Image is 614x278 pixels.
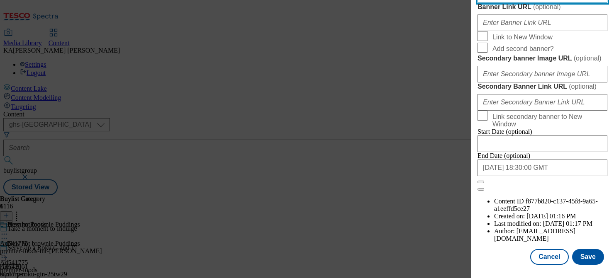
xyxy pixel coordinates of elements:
[492,45,554,53] span: Add second banner?
[543,220,592,227] span: [DATE] 01:17 PM
[478,152,530,159] span: End Date (optional)
[494,198,598,212] span: f877b820-c137-45f8-9a65-a1eeffd5ce27
[492,113,604,128] span: Link secondary banner to New Window
[572,249,604,265] button: Save
[478,135,607,152] input: Enter Date
[494,213,607,220] li: Created on:
[492,34,553,41] span: Link to New Window
[569,83,597,90] span: ( optional )
[478,3,607,11] label: Banner Link URL
[478,15,607,31] input: Enter Banner Link URL
[526,213,576,220] span: [DATE] 01:16 PM
[478,66,607,82] input: Enter Secondary banner Image URL
[574,55,602,62] span: ( optional )
[478,54,607,63] label: Secondary banner Image URL
[530,249,568,265] button: Cancel
[494,227,575,242] span: [EMAIL_ADDRESS][DOMAIN_NAME]
[494,227,607,242] li: Author:
[478,160,607,176] input: Enter Date
[494,198,607,213] li: Content ID
[478,82,607,91] label: Secondary Banner Link URL
[478,128,532,135] span: Start Date (optional)
[478,94,607,111] input: Enter Secondary Banner Link URL
[533,3,561,10] span: ( optional )
[494,220,607,227] li: Last modified on:
[478,181,484,183] button: Close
